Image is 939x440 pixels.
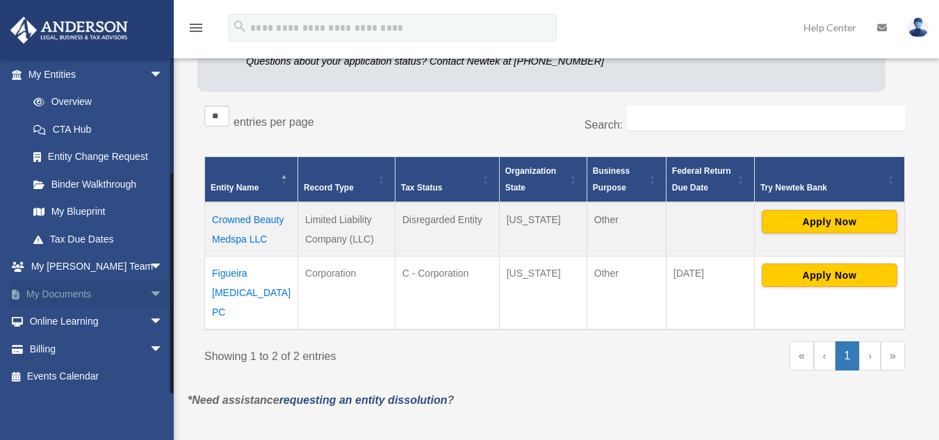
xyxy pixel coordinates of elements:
[499,157,587,203] th: Organization State: Activate to sort
[10,308,184,336] a: Online Learningarrow_drop_down
[672,166,731,193] span: Federal Return Due Date
[585,119,623,131] label: Search:
[10,363,184,391] a: Events Calendar
[881,341,905,370] a: Last
[587,256,666,330] td: Other
[587,157,666,203] th: Business Purpose: Activate to sort
[232,19,247,34] i: search
[593,166,630,193] span: Business Purpose
[19,115,177,143] a: CTA Hub
[499,202,587,256] td: [US_STATE]
[10,280,184,308] a: My Documentsarrow_drop_down
[304,183,354,193] span: Record Type
[188,19,204,36] i: menu
[859,341,881,370] a: Next
[298,202,395,256] td: Limited Liability Company (LLC)
[790,341,814,370] a: First
[760,179,883,196] div: Try Newtek Bank
[19,88,170,116] a: Overview
[395,256,499,330] td: C - Corporation
[666,256,754,330] td: [DATE]
[149,308,177,336] span: arrow_drop_down
[188,24,204,36] a: menu
[205,256,298,330] td: Figueira [MEDICAL_DATA] PC
[149,60,177,89] span: arrow_drop_down
[10,335,184,363] a: Billingarrow_drop_down
[395,202,499,256] td: Disregarded Entity
[149,335,177,364] span: arrow_drop_down
[835,341,860,370] a: 1
[6,17,132,44] img: Anderson Advisors Platinum Portal
[205,202,298,256] td: Crowned Beauty Medspa LLC
[246,53,671,70] p: Questions about your application status? Contact Newtek at [PHONE_NUMBER]
[211,183,259,193] span: Entity Name
[19,225,177,253] a: Tax Due Dates
[762,263,897,287] button: Apply Now
[19,170,177,198] a: Binder Walkthrough
[908,17,929,38] img: User Pic
[10,253,184,281] a: My [PERSON_NAME] Teamarrow_drop_down
[298,256,395,330] td: Corporation
[666,157,754,203] th: Federal Return Due Date: Activate to sort
[298,157,395,203] th: Record Type: Activate to sort
[188,394,454,406] em: *Need assistance ?
[19,143,177,171] a: Entity Change Request
[10,60,177,88] a: My Entitiesarrow_drop_down
[234,116,314,128] label: entries per page
[814,341,835,370] a: Previous
[149,253,177,282] span: arrow_drop_down
[587,202,666,256] td: Other
[499,256,587,330] td: [US_STATE]
[401,183,443,193] span: Tax Status
[19,198,177,226] a: My Blueprint
[279,394,448,406] a: requesting an entity dissolution
[395,157,499,203] th: Tax Status: Activate to sort
[505,166,556,193] span: Organization State
[149,280,177,309] span: arrow_drop_down
[205,157,298,203] th: Entity Name: Activate to invert sorting
[754,157,904,203] th: Try Newtek Bank : Activate to sort
[204,341,544,366] div: Showing 1 to 2 of 2 entries
[762,210,897,234] button: Apply Now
